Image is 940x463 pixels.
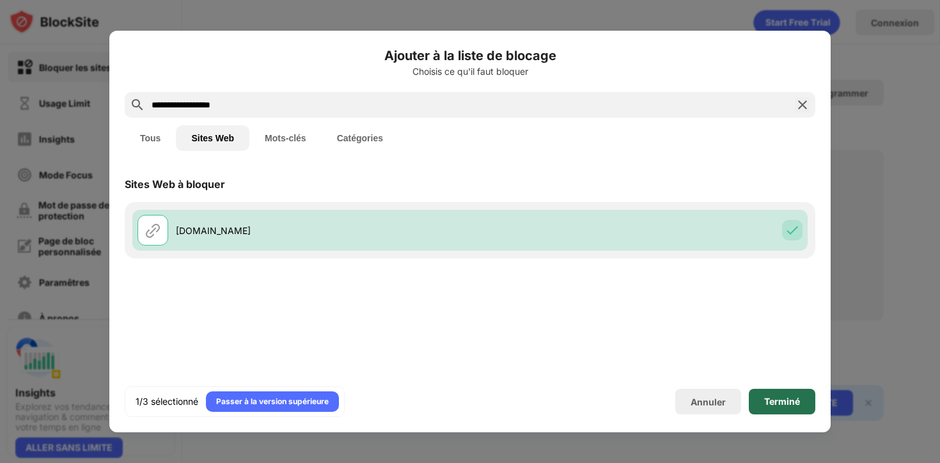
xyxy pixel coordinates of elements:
[249,125,322,151] button: Mots-clés
[145,223,161,238] img: url.svg
[764,396,800,407] div: Terminé
[176,224,470,237] div: [DOMAIN_NAME]
[216,395,329,408] div: Passer à la version supérieure
[795,97,810,113] img: search-close
[125,178,225,191] div: Sites Web à bloquer
[322,125,398,151] button: Catégories
[176,125,249,151] button: Sites Web
[125,46,815,65] h6: Ajouter à la liste de blocage
[125,125,176,151] button: Tous
[691,396,726,407] div: Annuler
[130,97,145,113] img: search.svg
[125,67,815,77] div: Choisis ce qu'il faut bloquer
[136,395,198,408] div: 1/3 sélectionné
